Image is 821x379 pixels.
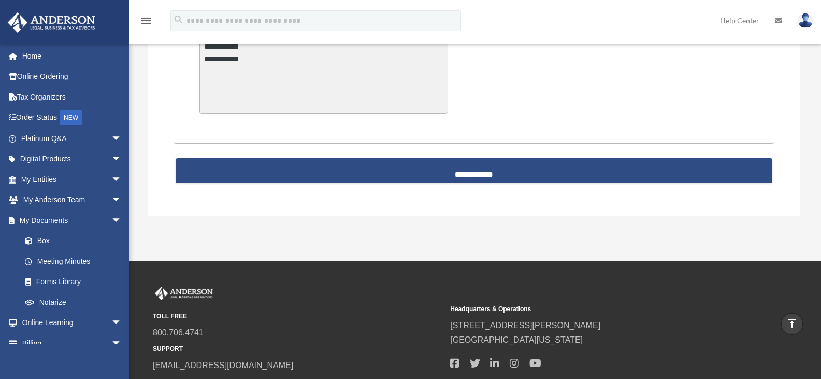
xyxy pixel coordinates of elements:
span: arrow_drop_down [111,190,132,211]
span: arrow_drop_down [111,128,132,149]
span: arrow_drop_down [111,333,132,354]
a: [STREET_ADDRESS][PERSON_NAME] [450,321,600,330]
span: arrow_drop_down [111,313,132,334]
a: menu [140,18,152,27]
a: Meeting Minutes [15,251,132,272]
a: [GEOGRAPHIC_DATA][US_STATE] [450,335,583,344]
span: arrow_drop_down [111,169,132,190]
a: Online Learningarrow_drop_down [7,313,137,333]
i: menu [140,15,152,27]
small: Headquarters & Operations [450,304,740,315]
a: Billingarrow_drop_down [7,333,137,354]
a: vertical_align_top [781,313,803,335]
i: vertical_align_top [786,317,798,330]
small: TOLL FREE [153,311,443,322]
a: Box [15,231,137,251]
a: [EMAIL_ADDRESS][DOMAIN_NAME] [153,361,293,370]
a: My Documentsarrow_drop_down [7,210,137,231]
a: Order StatusNEW [7,107,137,129]
a: Tax Organizers [7,87,137,107]
span: arrow_drop_down [111,149,132,170]
img: Anderson Advisors Platinum Portal [5,12,98,33]
a: Forms Library [15,272,137,292]
a: 800.706.4741 [153,328,204,337]
a: Digital Productsarrow_drop_down [7,149,137,170]
a: Platinum Q&Aarrow_drop_down [7,128,137,149]
div: NEW [60,110,82,125]
a: Online Ordering [7,66,137,87]
i: search [173,14,184,25]
span: arrow_drop_down [111,210,132,231]
a: Home [7,46,137,66]
img: User Pic [798,13,813,28]
a: My Anderson Teamarrow_drop_down [7,190,137,210]
img: Anderson Advisors Platinum Portal [153,287,215,300]
a: Notarize [15,292,137,313]
a: My Entitiesarrow_drop_down [7,169,137,190]
small: SUPPORT [153,344,443,355]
